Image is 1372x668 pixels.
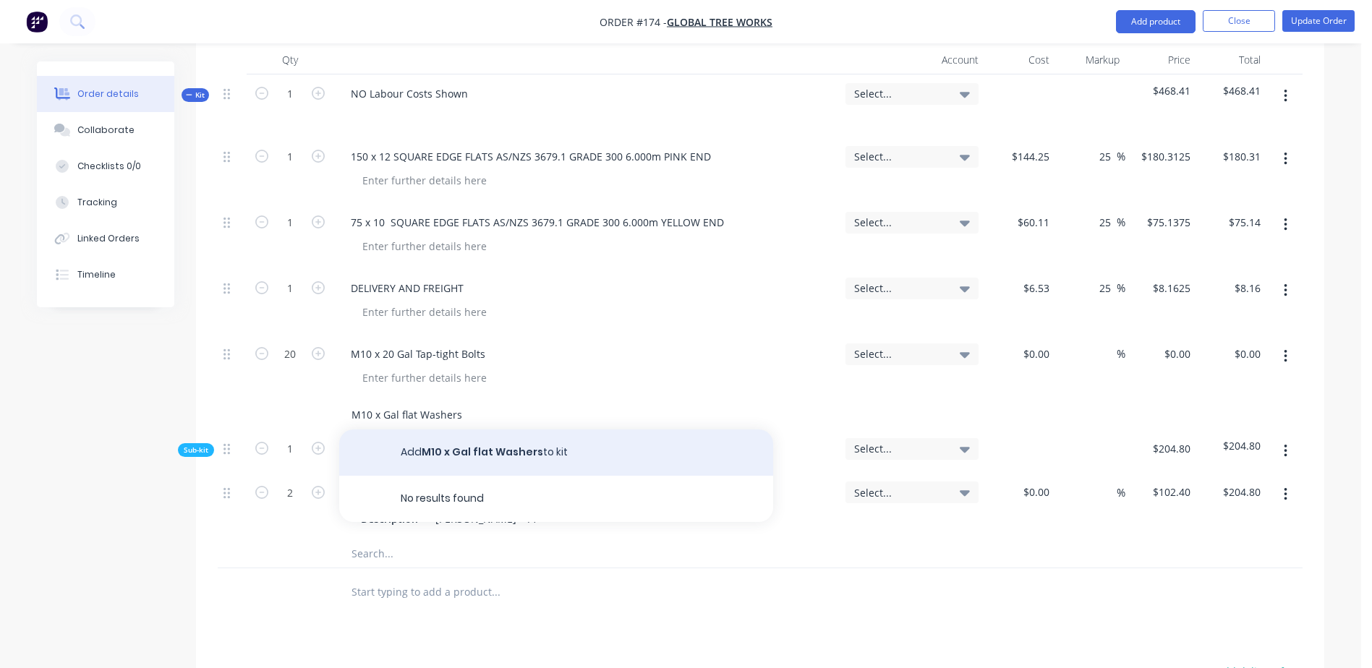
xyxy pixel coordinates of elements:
[1196,46,1267,74] div: Total
[247,46,333,74] div: Qty
[1117,280,1125,296] span: %
[1131,441,1190,456] span: $204.80
[339,146,723,167] div: 150 x 12 SQUARE EDGE FLATS AS/NZS 3679.1 GRADE 300 6.000m PINK END
[1203,10,1275,32] button: Close
[854,86,945,101] span: Select...
[77,160,141,173] div: Checklists 0/0
[178,443,214,457] div: Sub-kit
[1202,438,1261,453] span: $204.80
[339,212,736,233] div: 75 x 10 SQUARE EDGE FLATS AS/NZS 3679.1 GRADE 300 6.000m YELLOW END
[37,148,174,184] button: Checklists 0/0
[854,149,945,164] span: Select...
[339,343,497,364] div: M10 x 20 Gal Tap-tight Bolts
[1117,148,1125,165] span: %
[37,257,174,293] button: Timeline
[351,539,640,568] input: Search...
[854,485,945,500] span: Select...
[1117,484,1125,501] span: %
[854,441,945,456] span: Select...
[1116,10,1196,33] button: Add product
[37,184,174,220] button: Tracking
[351,577,640,606] input: Start typing to add a product...
[37,76,174,112] button: Order details
[77,232,140,245] div: Linked Orders
[184,445,208,455] span: Sub-kit
[1117,346,1125,362] span: %
[351,401,640,429] input: Search...
[840,46,984,74] div: Account
[37,112,174,148] button: Collaborate
[1055,46,1126,74] div: Markup
[1282,10,1355,32] button: Update Order
[984,46,1055,74] div: Cost
[77,268,116,281] div: Timeline
[854,215,945,230] span: Select...
[1117,214,1125,231] span: %
[1202,83,1261,98] span: $468.41
[182,88,209,102] div: Kit
[854,281,945,296] span: Select...
[77,87,139,100] div: Order details
[26,11,48,33] img: Factory
[600,15,667,29] span: Order #174 -
[77,124,135,137] div: Collaborate
[667,15,772,29] a: Global Tree Works
[339,429,773,476] button: AddM10 x Gal flat Washersto kit
[186,90,205,100] span: Kit
[1125,46,1196,74] div: Price
[37,220,174,257] button: Linked Orders
[77,196,117,209] div: Tracking
[1131,83,1190,98] span: $468.41
[339,83,480,104] div: NO Labour Costs Shown
[339,278,475,299] div: DELIVERY AND FREIGHT
[854,346,945,361] span: Select...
